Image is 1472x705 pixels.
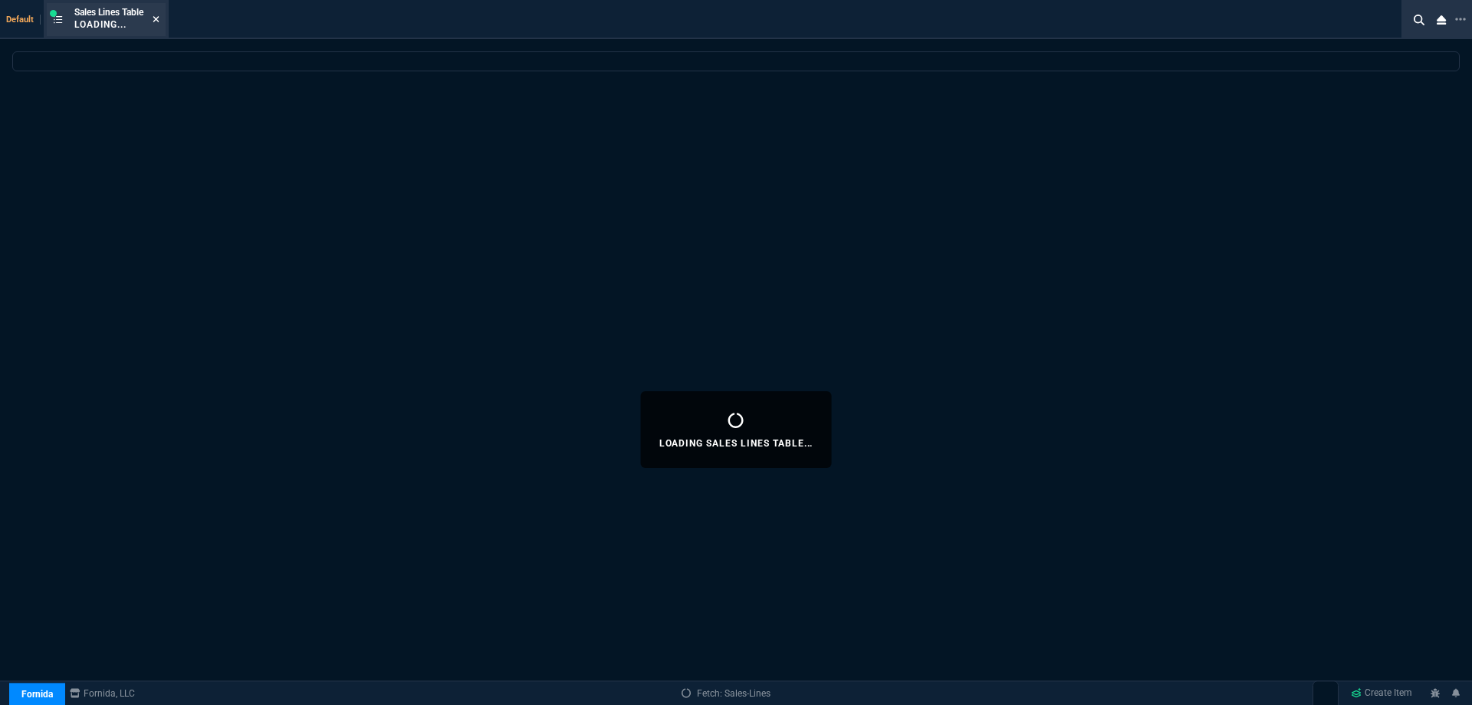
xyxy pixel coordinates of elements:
p: Loading Sales Lines Table... [659,437,813,450]
a: msbcCompanyName [65,687,140,700]
a: Create Item [1345,682,1418,705]
span: Sales Lines Table [74,7,143,18]
nx-icon: Close Tab [153,14,159,26]
a: Fetch: Sales-Lines [682,687,770,700]
span: Default [6,15,41,25]
nx-icon: Search [1408,11,1431,29]
p: Loading... [74,18,143,31]
nx-icon: Close Workbench [1431,11,1452,29]
nx-icon: Open New Tab [1455,12,1466,27]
